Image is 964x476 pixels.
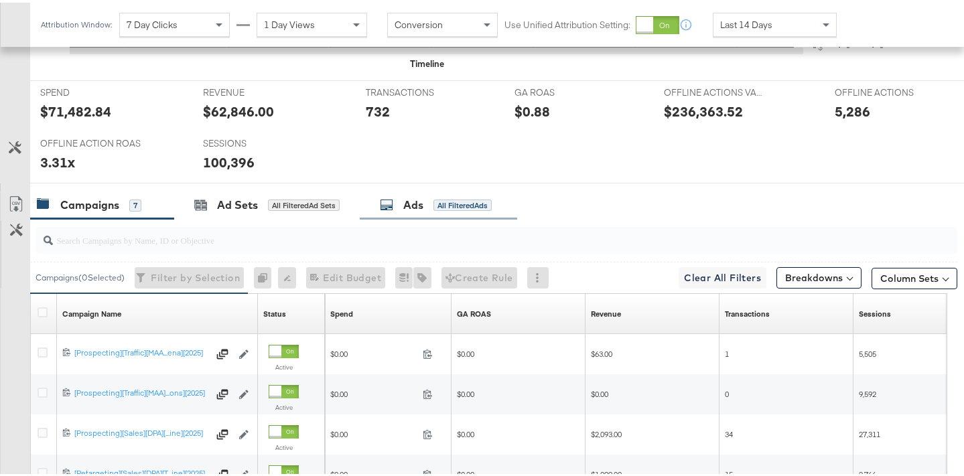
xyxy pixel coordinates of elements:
[898,11,910,45] text: Delivery
[269,400,299,409] label: Active
[269,441,299,449] label: Active
[263,306,286,317] div: Status
[725,426,733,437] span: 34
[60,195,119,210] div: Campaigns
[410,55,444,68] div: Timeline
[62,306,121,317] a: Your campaign name.
[366,84,466,96] span: TRANSACTIONS
[720,16,772,28] span: Last 14 Days
[330,306,353,317] a: The total amount spent to date.
[457,426,474,437] span: $0.00
[859,346,876,356] span: 5,505
[395,16,443,28] span: Conversion
[859,426,880,437] span: 27,311
[74,345,208,355] div: [Prospecting][Traffic][MAA...ena][2025]
[74,345,208,358] a: [Prospecting][Traffic][MAA...ena][2025]
[591,346,612,356] span: $63.00
[457,306,491,317] a: GA roas
[859,306,891,317] a: Sessions - GA Sessions - The total number of sessions
[74,425,208,439] a: [Prospecting][Sales][DPA][...ine][2025]
[62,306,121,317] div: Campaign Name
[330,386,417,396] span: $0.00
[591,426,622,437] span: $2,093.00
[40,84,141,96] span: SPEND
[203,150,255,169] div: 100,396
[835,99,870,118] div: 5,286
[268,197,340,209] div: All Filtered Ad Sets
[74,385,208,396] div: [Prospecting][Traffic][MAA]...ons][2025]
[40,135,141,147] span: OFFLINE ACTION ROAS
[872,265,957,287] button: Column Sets
[859,306,891,317] div: Sessions
[366,99,390,118] div: 732
[591,306,621,317] div: Revenue
[514,99,550,118] div: $0.88
[835,84,935,96] span: OFFLINE ACTIONS
[40,150,75,169] div: 3.31x
[591,386,608,396] span: $0.00
[217,195,258,210] div: Ad Sets
[403,195,423,210] div: Ads
[725,346,729,356] span: 1
[203,84,303,96] span: REVENUE
[203,135,303,147] span: SESSIONS
[74,385,208,398] a: [Prospecting][Traffic][MAA]...ons][2025]
[269,360,299,369] label: Active
[263,306,286,317] a: Shows the current state of your Ad Campaign.
[457,306,491,317] div: GA ROAS
[684,267,761,284] span: Clear All Filters
[664,99,743,118] div: $236,363.52
[859,386,876,396] span: 9,592
[74,425,208,436] div: [Prospecting][Sales][DPA][...ine][2025]
[264,16,315,28] span: 1 Day Views
[40,99,111,118] div: $71,482.84
[725,386,729,396] span: 0
[36,269,125,281] div: Campaigns ( 0 Selected)
[53,219,876,245] input: Search Campaigns by Name, ID or Objective
[664,84,764,96] span: OFFLINE ACTIONS VALUE
[433,197,492,209] div: All Filtered Ads
[725,306,770,317] div: Transactions
[254,264,278,286] div: 0
[864,13,876,45] text: Actions
[725,306,770,317] a: Transactions - The total number of transactions
[330,346,417,356] span: $0.00
[129,197,141,209] div: 7
[776,264,862,286] button: Breakdowns
[514,84,615,96] span: GA ROAS
[457,346,474,356] span: $0.00
[679,264,766,286] button: Clear All Filters
[330,306,353,317] div: Spend
[127,16,178,28] span: 7 Day Clicks
[504,16,630,29] label: Use Unified Attribution Setting:
[457,386,474,396] span: $0.00
[74,465,208,476] div: [Retargeting][Sales][DPA][T...ine][2025]
[591,306,621,317] a: Transaction Revenue - The total sale revenue (excluding shipping and tax) of the transaction
[203,99,274,118] div: $62,846.00
[40,17,113,27] div: Attribution Window:
[330,426,417,437] span: $0.00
